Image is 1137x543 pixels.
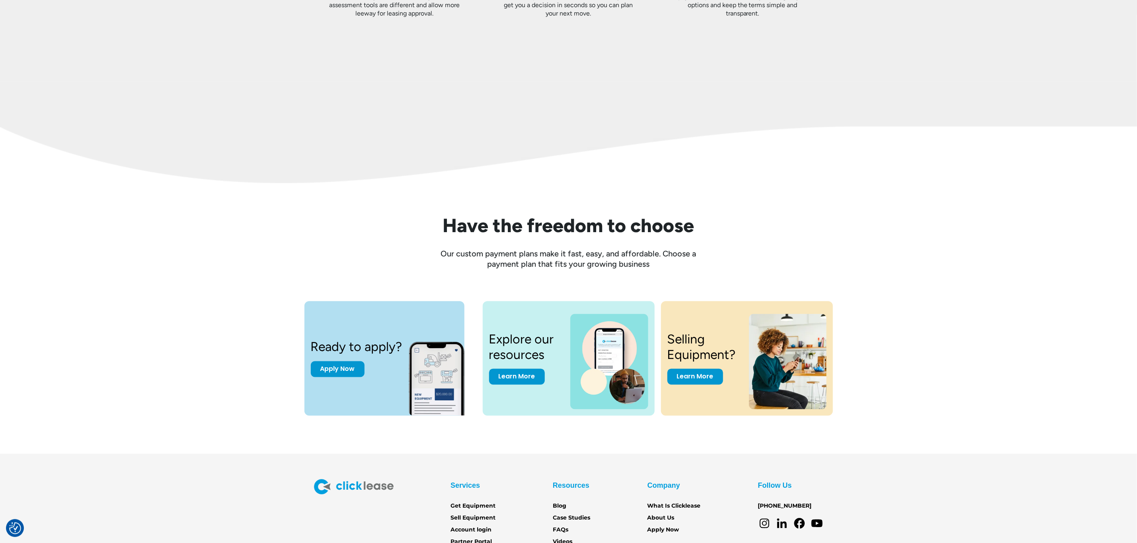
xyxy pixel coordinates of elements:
[451,514,495,523] a: Sell Equipment
[9,522,21,534] img: Revisit consent button
[409,333,479,416] img: New equipment quote on the screen of a smart phone
[647,502,701,511] a: What Is Clicklease
[489,369,545,385] a: Learn More
[758,502,812,511] a: [PHONE_NUMBER]
[749,314,826,409] img: a woman sitting on a stool looking at her cell phone
[553,502,566,511] a: Blog
[314,479,394,495] img: Clicklease logo
[451,479,480,492] div: Services
[647,526,679,535] a: Apply Now
[311,361,365,377] a: Apply Now
[311,339,402,355] h3: Ready to apply?
[647,479,680,492] div: Company
[314,215,823,236] h2: Have the freedom to choose
[489,332,561,363] h3: Explore our resources
[553,526,568,535] a: FAQs
[553,514,590,523] a: Case Studies
[570,314,648,409] img: a photo of a man on a laptop and a cell phone
[647,514,675,523] a: About Us
[553,479,589,492] div: Resources
[758,479,792,492] div: Follow Us
[451,502,495,511] a: Get Equipment
[667,332,740,363] h3: Selling Equipment?
[667,369,723,385] a: Learn More
[451,526,491,535] a: Account login
[9,522,21,534] button: Consent Preferences
[429,249,708,270] div: Our custom payment plans make it fast, easy, and affordable. Choose a payment plan that fits your...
